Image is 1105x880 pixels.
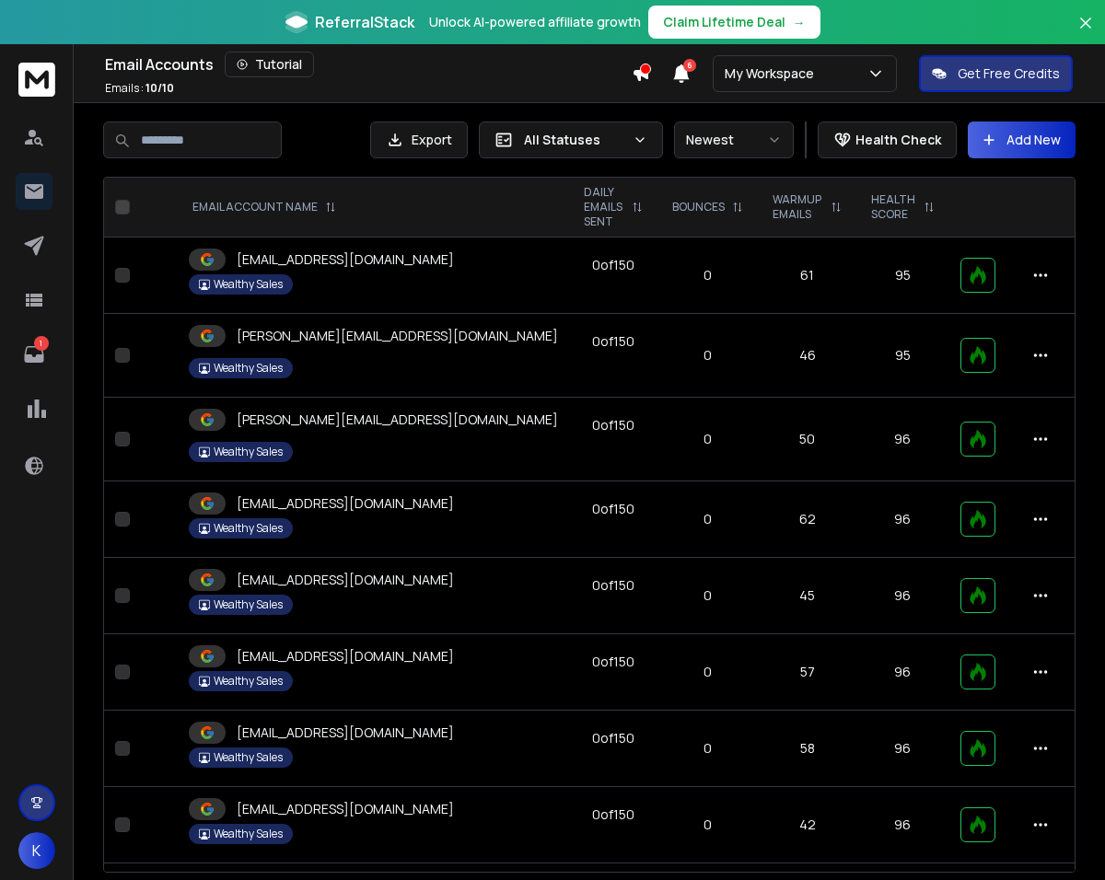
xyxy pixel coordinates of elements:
[592,729,634,747] div: 0 of 150
[856,237,949,314] td: 95
[669,586,747,605] p: 0
[214,445,283,459] p: Wealthy Sales
[237,250,454,269] p: [EMAIL_ADDRESS][DOMAIN_NAME]
[237,411,558,429] p: [PERSON_NAME][EMAIL_ADDRESS][DOMAIN_NAME]
[237,494,454,513] p: [EMAIL_ADDRESS][DOMAIN_NAME]
[672,200,725,214] p: BOUNCES
[592,576,634,595] div: 0 of 150
[856,398,949,481] td: 96
[214,750,283,765] p: Wealthy Sales
[669,816,747,834] p: 0
[592,500,634,518] div: 0 of 150
[214,521,283,536] p: Wealthy Sales
[758,711,855,787] td: 58
[592,416,634,434] div: 0 of 150
[856,314,949,398] td: 95
[674,122,794,158] button: Newest
[370,122,468,158] button: Export
[968,122,1076,158] button: Add New
[648,6,820,39] button: Claim Lifetime Deal→
[214,597,283,612] p: Wealthy Sales
[225,52,314,77] button: Tutorial
[592,653,634,671] div: 0 of 150
[669,430,747,448] p: 0
[34,336,49,351] p: 1
[669,510,747,528] p: 0
[237,724,454,742] p: [EMAIL_ADDRESS][DOMAIN_NAME]
[758,398,855,481] td: 50
[214,827,283,841] p: Wealthy Sales
[592,805,634,824] div: 0 of 150
[725,64,821,83] p: My Workspace
[855,131,941,149] p: Health Check
[145,80,174,96] span: 10 / 10
[856,558,949,634] td: 96
[237,647,454,666] p: [EMAIL_ADDRESS][DOMAIN_NAME]
[871,192,916,222] p: HEALTH SCORE
[592,332,634,351] div: 0 of 150
[524,131,625,149] p: All Statuses
[683,59,696,72] span: 6
[214,361,283,376] p: Wealthy Sales
[584,185,624,229] p: DAILY EMAILS SENT
[237,327,558,345] p: [PERSON_NAME][EMAIL_ADDRESS][DOMAIN_NAME]
[856,634,949,711] td: 96
[105,81,174,96] p: Emails :
[958,64,1060,83] p: Get Free Credits
[856,481,949,558] td: 96
[758,314,855,398] td: 46
[18,832,55,869] button: K
[669,663,747,681] p: 0
[669,266,747,284] p: 0
[856,711,949,787] td: 96
[315,11,414,33] span: ReferralStack
[793,13,806,31] span: →
[237,571,454,589] p: [EMAIL_ADDRESS][DOMAIN_NAME]
[818,122,957,158] button: Health Check
[758,481,855,558] td: 62
[592,256,634,274] div: 0 of 150
[669,739,747,758] p: 0
[669,346,747,365] p: 0
[758,634,855,711] td: 57
[429,13,641,31] p: Unlock AI-powered affiliate growth
[773,192,822,222] p: WARMUP EMAILS
[919,55,1073,92] button: Get Free Credits
[16,336,52,373] a: 1
[105,52,632,77] div: Email Accounts
[758,558,855,634] td: 45
[758,237,855,314] td: 61
[192,200,336,214] div: EMAIL ACCOUNT NAME
[214,277,283,292] p: Wealthy Sales
[237,800,454,818] p: [EMAIL_ADDRESS][DOMAIN_NAME]
[1074,11,1098,55] button: Close banner
[856,787,949,863] td: 96
[758,787,855,863] td: 42
[214,674,283,689] p: Wealthy Sales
